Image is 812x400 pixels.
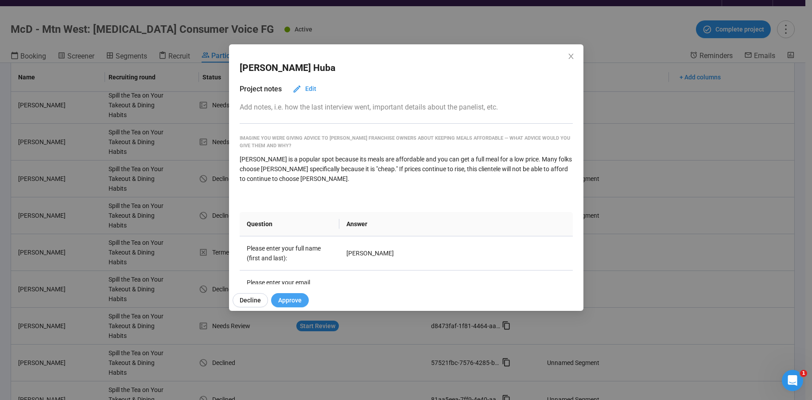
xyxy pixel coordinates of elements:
td: Please enter your email address (for tracking purposes only): [240,271,340,314]
button: Close [566,52,576,62]
button: Decline [233,293,268,307]
span: close [567,53,575,60]
th: Answer [339,212,572,236]
h2: [PERSON_NAME] Huba [240,61,335,75]
div: Imagine you were giving advice to [PERSON_NAME] franchise owners about keeping meals affordable —... [240,134,573,150]
span: Edit [305,84,316,94]
div: [PERSON_NAME] is a popular spot because its meals are affordable and you can get a full meal for ... [240,154,573,184]
iframe: Intercom live chat [782,370,803,391]
span: Decline [240,295,261,305]
th: Question [240,212,340,236]
td: [EMAIL_ADDRESS][DOMAIN_NAME] [339,271,572,314]
h3: Project notes [240,83,282,94]
button: Approve [271,293,309,307]
span: Approve [278,295,302,305]
td: Please enter your full name (first and last): [240,236,340,271]
span: 1 [800,370,807,377]
td: [PERSON_NAME] [339,236,572,271]
p: Add notes, i.e. how the last interview went, important details about the panelist, etc. [240,102,573,113]
button: Edit [285,82,323,96]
